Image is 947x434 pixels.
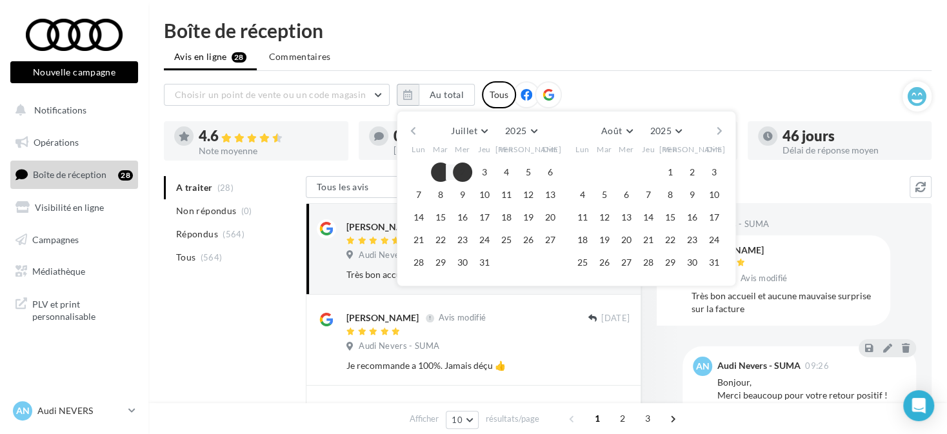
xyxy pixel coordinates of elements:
[269,50,331,63] span: Commentaires
[612,408,633,429] span: 2
[741,273,788,283] span: Avis modifié
[639,230,658,250] button: 21
[397,84,475,106] button: Au total
[431,208,450,227] button: 15
[346,311,419,324] div: [PERSON_NAME]
[118,170,133,181] div: 28
[644,122,686,140] button: 2025
[199,146,338,155] div: Note moyenne
[431,230,450,250] button: 22
[32,295,133,323] span: PLV et print personnalisable
[439,313,486,323] span: Avis modifié
[783,129,922,143] div: 46 jours
[359,340,439,352] span: Audi Nevers - SUMA
[661,163,680,182] button: 1
[617,208,636,227] button: 13
[617,185,636,204] button: 6
[475,208,494,227] button: 17
[596,122,637,140] button: Août
[32,233,79,244] span: Campagnes
[587,408,608,429] span: 1
[704,185,724,204] button: 10
[495,144,562,155] span: [PERSON_NAME]
[223,229,244,239] span: (564)
[642,144,655,155] span: Jeu
[409,230,428,250] button: 21
[601,125,622,136] span: Août
[409,208,428,227] button: 14
[412,144,426,155] span: Lun
[176,228,218,241] span: Répondus
[33,169,106,180] span: Boîte de réception
[346,402,419,415] div: [PERSON_NAME]
[346,359,546,372] div: Je recommande a 100%. Jamais déçu 👍
[475,253,494,272] button: 31
[10,399,138,423] a: AN Audi NEVERS
[573,230,592,250] button: 18
[903,390,934,421] div: Open Intercom Messenger
[446,411,479,429] button: 10
[32,266,85,277] span: Médiathèque
[453,253,472,272] button: 30
[164,84,390,106] button: Choisir un point de vente ou un code magasin
[409,253,428,272] button: 28
[446,122,492,140] button: Juillet
[317,181,369,192] span: Tous les avis
[541,230,560,250] button: 27
[482,81,516,108] div: Tous
[639,208,658,227] button: 14
[595,185,614,204] button: 5
[453,163,472,182] button: 2
[704,230,724,250] button: 24
[573,208,592,227] button: 11
[431,185,450,204] button: 8
[704,253,724,272] button: 31
[453,208,472,227] button: 16
[452,415,463,425] span: 10
[176,251,195,264] span: Tous
[8,161,141,188] a: Boîte de réception28
[683,230,702,250] button: 23
[704,163,724,182] button: 3
[541,208,560,227] button: 20
[433,144,448,155] span: Mar
[783,146,922,155] div: Délai de réponse moyen
[475,230,494,250] button: 24
[359,250,439,261] span: Audi Nevers - SUMA
[346,221,419,233] div: [PERSON_NAME]
[692,246,790,255] div: [PERSON_NAME]
[575,144,590,155] span: Lun
[683,208,702,227] button: 16
[175,89,366,100] span: Choisir un point de vente ou un code magasin
[661,185,680,204] button: 8
[431,163,450,182] button: 1
[431,253,450,272] button: 29
[346,268,546,281] div: Très bon accueil et aucune mauvaise surprise sur la facture
[519,208,538,227] button: 19
[683,163,702,182] button: 2
[497,185,516,204] button: 11
[661,208,680,227] button: 15
[478,144,491,155] span: Jeu
[8,129,141,156] a: Opérations
[706,144,722,155] span: Dim
[241,206,252,216] span: (0)
[164,21,932,40] div: Boîte de réception
[661,230,680,250] button: 22
[306,176,435,198] button: Tous les avis
[8,226,141,253] a: Campagnes
[595,230,614,250] button: 19
[595,253,614,272] button: 26
[8,290,141,328] a: PLV et print personnalisable
[419,84,475,106] button: Au total
[451,125,477,136] span: Juillet
[8,258,141,285] a: Médiathèque
[543,144,558,155] span: Dim
[475,163,494,182] button: 3
[497,230,516,250] button: 25
[486,413,539,425] span: résultats/page
[35,202,104,213] span: Visibilité en ligne
[619,144,634,155] span: Mer
[805,362,829,370] span: 09:26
